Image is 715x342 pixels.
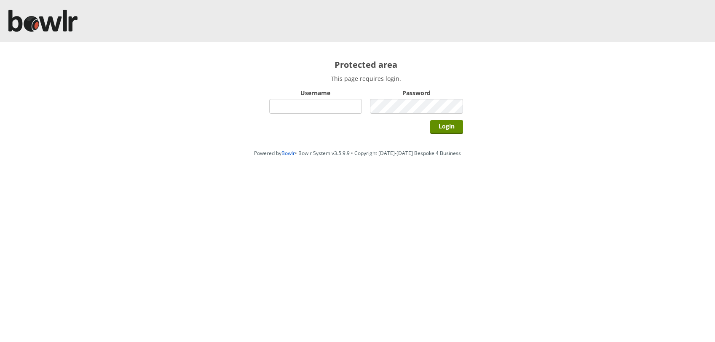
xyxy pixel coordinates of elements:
[269,75,463,83] p: This page requires login.
[430,120,463,134] input: Login
[254,150,461,157] span: Powered by • Bowlr System v3.5.9.9 • Copyright [DATE]-[DATE] Bespoke 4 Business
[269,89,362,97] label: Username
[370,89,463,97] label: Password
[269,59,463,70] h2: Protected area
[281,150,295,157] a: Bowlr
